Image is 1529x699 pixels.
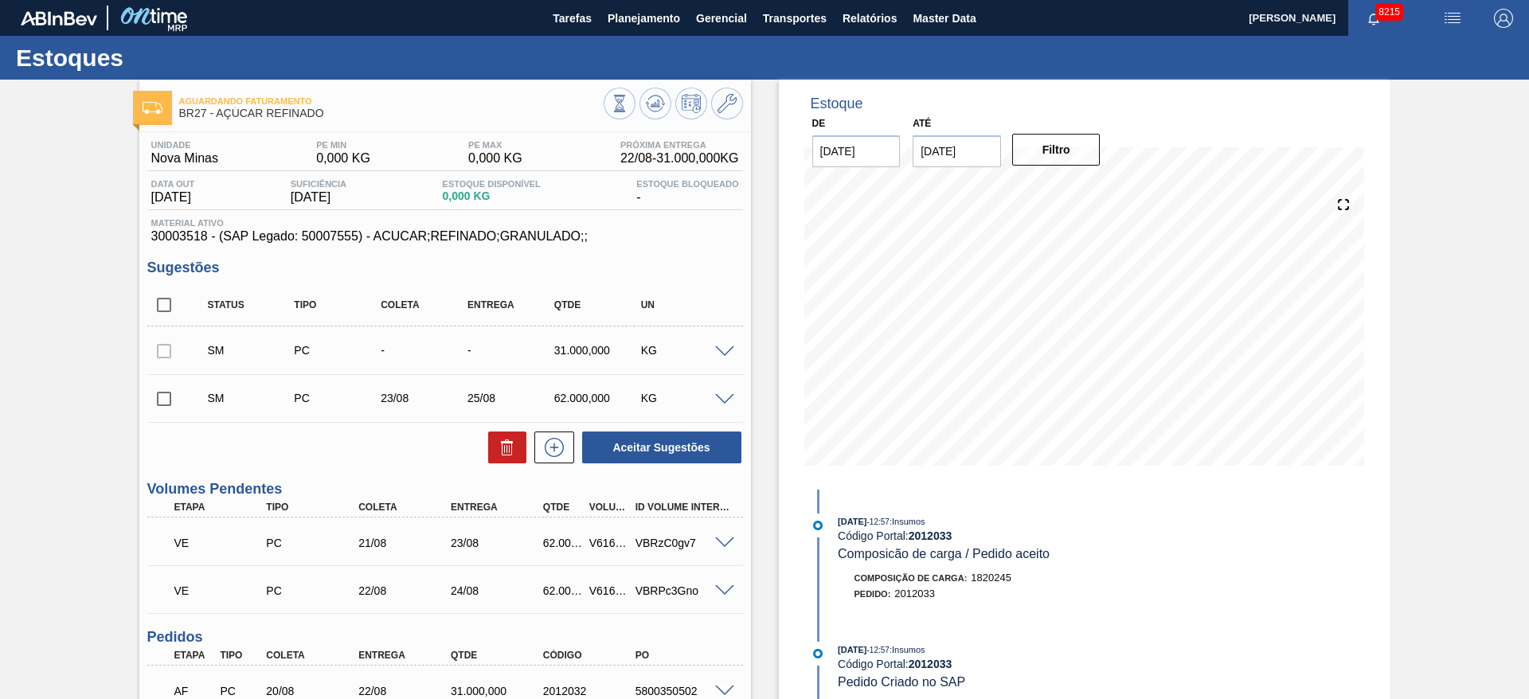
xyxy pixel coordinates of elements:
button: Filtro [1012,134,1101,166]
div: V616831 [585,584,633,597]
button: Ir ao Master Data / Geral [711,88,743,119]
span: Composição de Carga : [854,573,968,583]
span: 8215 [1375,3,1403,21]
span: Estoque Bloqueado [636,179,738,189]
span: PE MAX [468,140,522,150]
div: Pedido de Compra [216,685,264,697]
div: Coleta [262,650,366,661]
img: userActions [1443,9,1462,28]
div: 23/08/2025 [447,537,550,549]
div: KG [637,344,733,357]
button: Visão Geral dos Estoques [604,88,635,119]
p: VE [174,537,270,549]
div: Código [539,650,643,661]
div: 20/08/2025 [262,685,366,697]
span: - 12:57 [867,517,890,526]
div: 21/08/2025 [354,537,458,549]
label: De [812,118,826,129]
div: Status [204,299,300,310]
span: Transportes [763,9,827,28]
h3: Volumes Pendentes [147,481,743,498]
span: : Insumos [890,517,925,526]
div: VBRPc3Gno [632,584,735,597]
button: Programar Estoque [675,88,707,119]
div: PO [632,650,735,661]
span: Data out [151,179,195,189]
span: Master Data [913,9,976,28]
img: atual [813,521,823,530]
img: Ícone [143,102,162,114]
span: PE MIN [316,140,370,150]
span: Gerencial [696,9,747,28]
span: [DATE] [151,190,195,205]
span: 0,000 KG [443,190,541,202]
div: Excluir Sugestões [480,432,526,463]
div: Pedido de Compra [262,537,366,549]
span: : Insumos [890,645,925,654]
span: [DATE] [838,645,866,654]
img: atual [813,649,823,658]
div: Entrega [447,502,550,513]
div: UN [637,299,733,310]
span: Pedido Criado no SAP [838,675,965,689]
input: dd/mm/yyyy [913,135,1001,167]
div: 5800350502 [632,685,735,697]
span: 1820245 [971,572,1011,584]
div: 22/08/2025 [354,584,458,597]
span: BR27 - AÇÚCAR REFINADO [179,107,604,119]
div: Qtde [539,502,587,513]
div: Código Portal: [838,658,1216,670]
div: Código Portal: [838,529,1216,542]
p: AF [174,685,214,697]
div: Qtde [550,299,647,310]
div: Pedido de Compra [290,392,386,404]
h3: Sugestões [147,260,743,276]
span: Pedido : [854,589,891,599]
span: - 12:57 [867,646,890,654]
div: Estoque [811,96,863,112]
div: Tipo [262,502,366,513]
div: Volume Enviado para Transporte [170,573,274,608]
div: - [377,344,473,357]
div: Sugestão Manual [204,344,300,357]
span: Próxima Entrega [620,140,739,150]
span: Aguardando Faturamento [179,96,604,106]
span: 30003518 - (SAP Legado: 50007555) - ACUCAR;REFINADO;GRANULADO;; [151,229,739,244]
div: 2012032 [539,685,643,697]
div: - [463,344,560,357]
div: Sugestão Manual [204,392,300,404]
div: Etapa [170,502,274,513]
div: Volume Enviado para Transporte [170,525,274,560]
div: Volume Portal [585,502,633,513]
span: Planejamento [608,9,680,28]
label: Até [913,118,931,129]
span: Suficiência [291,179,346,189]
span: [DATE] [838,517,866,526]
input: dd/mm/yyyy [812,135,901,167]
span: Nova Minas [151,151,218,166]
p: VE [174,584,270,597]
div: Qtde [447,650,550,661]
span: 0,000 KG [468,151,522,166]
div: 22/08/2025 [354,685,458,697]
div: 24/08/2025 [447,584,550,597]
span: 0,000 KG [316,151,370,166]
div: Tipo [216,650,264,661]
button: Aceitar Sugestões [582,432,741,463]
h3: Pedidos [147,629,743,646]
div: 62.000,000 [550,392,647,404]
div: Pedido de Compra [290,344,386,357]
div: 31.000,000 [550,344,647,357]
button: Notificações [1348,7,1399,29]
div: Coleta [377,299,473,310]
span: Relatórios [843,9,897,28]
img: TNhmsLtSVTkK8tSr43FrP2fwEKptu5GPRR3wAAAABJRU5ErkJggg== [21,11,97,25]
div: 31.000,000 [447,685,550,697]
div: Etapa [170,650,218,661]
div: Entrega [354,650,458,661]
div: Coleta [354,502,458,513]
div: Entrega [463,299,560,310]
span: Composicão de carga / Pedido aceito [838,547,1050,560]
div: KG [637,392,733,404]
div: Id Volume Interno [632,502,735,513]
